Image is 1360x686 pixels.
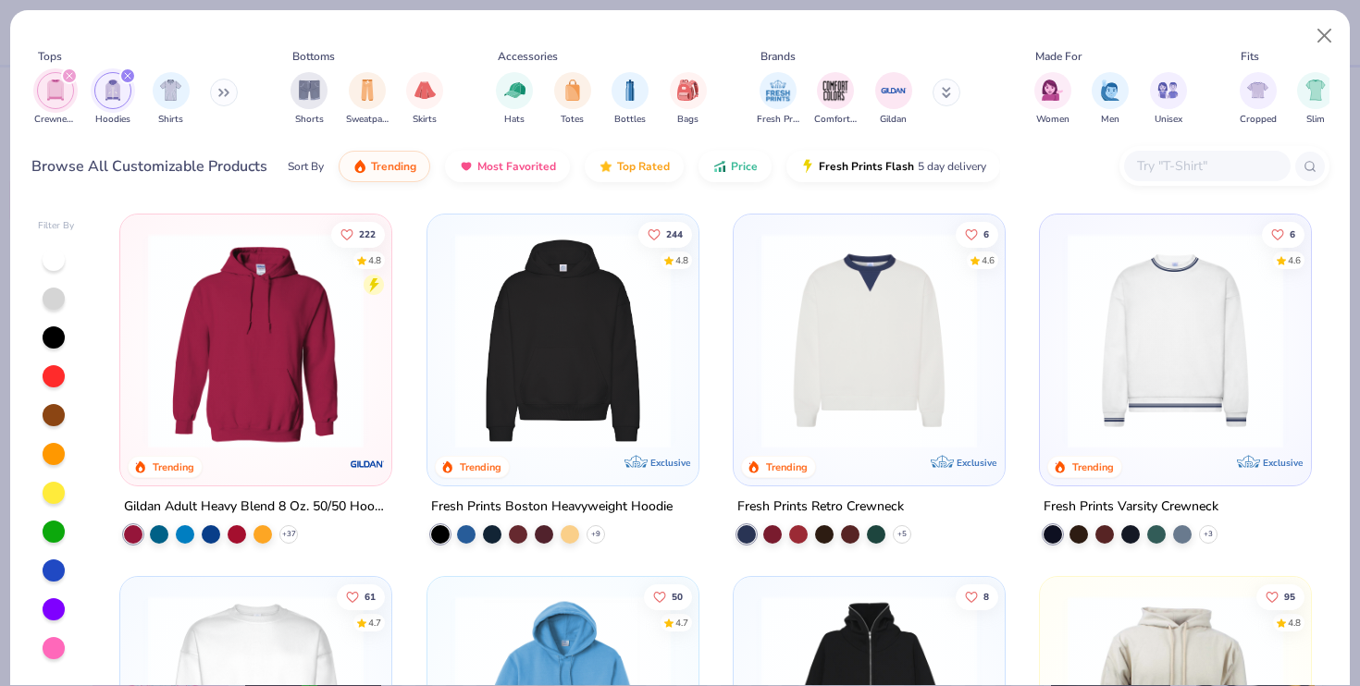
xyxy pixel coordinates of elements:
span: + 5 [897,529,907,540]
div: filter for Men [1092,72,1129,127]
button: filter button [554,72,591,127]
span: Cropped [1240,113,1277,127]
div: Fresh Prints Retro Crewneck [737,496,904,519]
div: Fits [1241,48,1259,65]
div: 4.8 [1288,617,1301,631]
img: Bags Image [677,80,698,101]
span: Exclusive [1263,457,1303,469]
button: filter button [1092,72,1129,127]
span: Sweatpants [346,113,389,127]
img: Slim Image [1305,80,1326,101]
span: Fresh Prints [757,113,799,127]
span: Unisex [1155,113,1182,127]
span: Hats [504,113,525,127]
div: filter for Sweatpants [346,72,389,127]
button: filter button [757,72,799,127]
span: Price [731,159,758,174]
button: Trending [339,151,430,182]
div: Sort By [288,158,324,175]
button: Like [1262,221,1304,247]
span: Men [1101,113,1119,127]
span: Women [1036,113,1069,127]
div: filter for Hats [496,72,533,127]
div: filter for Comfort Colors [814,72,857,127]
img: 01756b78-01f6-4cc6-8d8a-3c30c1a0c8ac [139,233,373,448]
span: 50 [671,593,682,602]
button: filter button [1240,72,1277,127]
div: Fresh Prints Varsity Crewneck [1044,496,1218,519]
img: Shirts Image [160,80,181,101]
div: 4.7 [674,617,687,631]
div: filter for Slim [1297,72,1334,127]
span: Shirts [158,113,183,127]
button: Like [637,221,691,247]
img: Men Image [1100,80,1120,101]
div: 4.8 [368,253,381,267]
img: Unisex Image [1157,80,1179,101]
span: 61 [365,593,376,602]
img: most_fav.gif [459,159,474,174]
div: filter for Gildan [875,72,912,127]
div: 4.8 [674,253,687,267]
input: Try "T-Shirt" [1135,155,1278,177]
span: Comfort Colors [814,113,857,127]
button: filter button [153,72,190,127]
span: + 37 [282,529,296,540]
button: Top Rated [585,151,684,182]
button: Most Favorited [445,151,570,182]
span: 244 [665,229,682,239]
div: Accessories [498,48,558,65]
div: filter for Bottles [612,72,649,127]
img: Fresh Prints Image [764,77,792,104]
button: Like [1256,584,1304,610]
div: 4.7 [368,617,381,631]
span: Gildan [880,113,907,127]
span: Fresh Prints Flash [819,159,914,174]
div: filter for Totes [554,72,591,127]
span: 5 day delivery [918,156,986,178]
button: filter button [814,72,857,127]
button: filter button [670,72,707,127]
span: Shorts [295,113,324,127]
img: Hats Image [504,80,525,101]
div: Brands [760,48,796,65]
img: 91acfc32-fd48-4d6b-bdad-a4c1a30ac3fc [446,233,680,448]
img: Skirts Image [414,80,436,101]
img: 4d4398e1-a86f-4e3e-85fd-b9623566810e [1058,233,1292,448]
span: 6 [1290,229,1295,239]
div: filter for Fresh Prints [757,72,799,127]
span: Slim [1306,113,1325,127]
div: Bottoms [292,48,335,65]
span: 6 [983,229,989,239]
div: Fresh Prints Boston Heavyweight Hoodie [431,496,673,519]
img: 230d1666-f904-4a08-b6b8-0d22bf50156f [986,233,1220,448]
img: TopRated.gif [599,159,613,174]
img: Shorts Image [299,80,320,101]
span: Skirts [413,113,437,127]
img: Gildan Image [880,77,908,104]
img: Gildan logo [350,446,387,483]
button: filter button [875,72,912,127]
span: + 3 [1204,529,1213,540]
button: filter button [406,72,443,127]
span: Crewnecks [34,113,77,127]
span: Totes [561,113,584,127]
div: 4.6 [1288,253,1301,267]
img: Totes Image [563,80,583,101]
button: filter button [1034,72,1071,127]
button: filter button [346,72,389,127]
button: Like [643,584,691,610]
img: Crewnecks Image [45,80,66,101]
div: filter for Shirts [153,72,190,127]
button: filter button [1150,72,1187,127]
span: 8 [983,593,989,602]
button: filter button [291,72,328,127]
img: Comfort Colors Image [822,77,849,104]
span: + 9 [591,529,600,540]
div: Tops [38,48,62,65]
span: Exclusive [957,457,996,469]
button: Close [1307,18,1342,54]
span: 95 [1284,593,1295,602]
div: filter for Cropped [1240,72,1277,127]
button: Like [331,221,385,247]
